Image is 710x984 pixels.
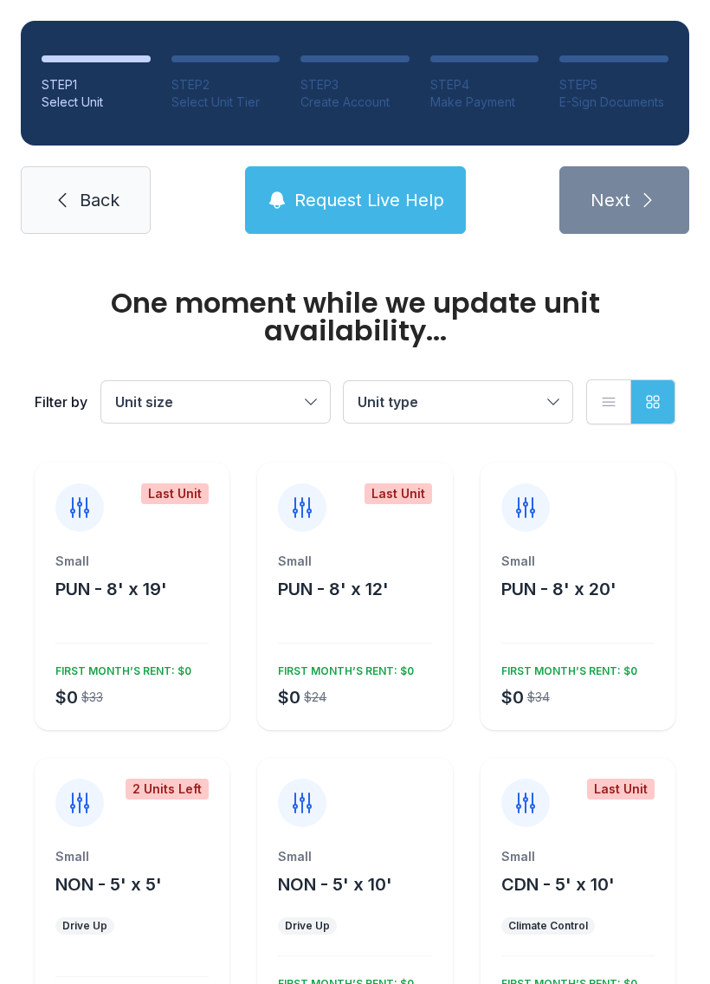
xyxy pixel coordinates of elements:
span: CDN - 5' x 10' [501,874,615,895]
div: STEP 4 [430,76,539,94]
div: Drive Up [285,919,330,933]
div: $0 [55,685,78,709]
div: E-Sign Documents [559,94,668,111]
span: NON - 5' x 10' [278,874,392,895]
div: Small [501,553,655,570]
div: $33 [81,689,103,706]
span: PUN - 8' x 20' [501,579,616,599]
span: NON - 5' x 5' [55,874,162,895]
div: Last Unit [365,483,432,504]
div: $24 [304,689,326,706]
span: Unit type [358,393,418,411]
div: Drive Up [62,919,107,933]
span: PUN - 8' x 12' [278,579,389,599]
div: $0 [278,685,300,709]
div: Last Unit [587,779,655,799]
div: Small [501,848,655,865]
div: 2 Units Left [126,779,209,799]
div: FIRST MONTH’S RENT: $0 [48,657,191,678]
div: STEP 3 [300,76,410,94]
div: STEP 2 [171,76,281,94]
div: Create Account [300,94,410,111]
div: $0 [501,685,524,709]
div: Small [278,553,431,570]
div: $34 [527,689,550,706]
div: Climate Control [508,919,588,933]
div: Select Unit Tier [171,94,281,111]
button: CDN - 5' x 10' [501,872,615,897]
span: Next [591,188,630,212]
button: PUN - 8' x 12' [278,577,389,601]
div: Make Payment [430,94,539,111]
div: Select Unit [42,94,151,111]
div: Small [278,848,431,865]
button: NON - 5' x 10' [278,872,392,897]
button: Unit type [344,381,572,423]
button: PUN - 8' x 19' [55,577,167,601]
button: Unit size [101,381,330,423]
div: STEP 5 [559,76,668,94]
span: PUN - 8' x 19' [55,579,167,599]
button: NON - 5' x 5' [55,872,162,897]
div: FIRST MONTH’S RENT: $0 [494,657,637,678]
div: FIRST MONTH’S RENT: $0 [271,657,414,678]
div: One moment while we update unit availability... [35,289,675,345]
div: Last Unit [141,483,209,504]
div: STEP 1 [42,76,151,94]
button: PUN - 8' x 20' [501,577,616,601]
div: Small [55,553,209,570]
span: Unit size [115,393,173,411]
div: Small [55,848,209,865]
div: Filter by [35,392,87,412]
span: Back [80,188,119,212]
span: Request Live Help [294,188,444,212]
